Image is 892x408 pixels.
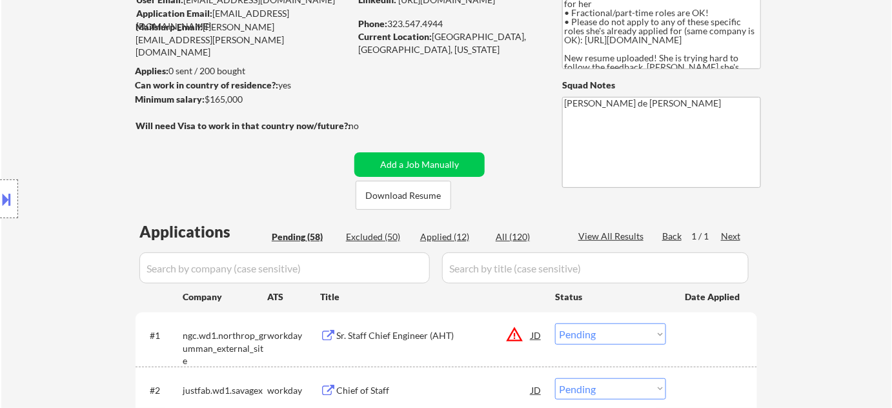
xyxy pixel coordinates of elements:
[505,325,523,343] button: warning_amber
[135,93,350,106] div: $165,000
[135,65,350,77] div: 0 sent / 200 bought
[662,230,683,243] div: Back
[358,30,541,56] div: [GEOGRAPHIC_DATA], [GEOGRAPHIC_DATA], [US_STATE]
[183,384,267,397] div: justfab.wd1.savagex
[267,329,320,342] div: workday
[150,384,172,397] div: #2
[320,291,543,303] div: Title
[420,230,485,243] div: Applied (12)
[136,21,203,32] strong: Mailslurp Email:
[356,181,451,210] button: Download Resume
[721,230,742,243] div: Next
[530,323,543,347] div: JD
[685,291,742,303] div: Date Applied
[578,230,647,243] div: View All Results
[135,79,346,92] div: yes
[135,65,168,76] strong: Applies:
[150,329,172,342] div: #1
[562,79,761,92] div: Squad Notes
[346,230,411,243] div: Excluded (50)
[530,378,543,402] div: JD
[336,329,531,342] div: Sr. Staff Chief Engineer (AHT)
[691,230,721,243] div: 1 / 1
[358,31,432,42] strong: Current Location:
[136,7,350,32] div: [EMAIL_ADDRESS][DOMAIN_NAME]
[354,152,485,177] button: Add a Job Manually
[358,17,541,30] div: 323.547.4944
[136,8,212,19] strong: Application Email:
[267,291,320,303] div: ATS
[267,384,320,397] div: workday
[496,230,560,243] div: All (120)
[272,230,336,243] div: Pending (58)
[139,252,430,283] input: Search by company (case sensitive)
[136,21,350,59] div: [PERSON_NAME][EMAIL_ADDRESS][PERSON_NAME][DOMAIN_NAME]
[183,329,267,367] div: ngc.wd1.northrop_grumman_external_site
[358,18,387,29] strong: Phone:
[336,384,531,397] div: Chief of Staff
[136,120,350,131] strong: Will need Visa to work in that country now/future?:
[349,119,385,132] div: no
[442,252,749,283] input: Search by title (case sensitive)
[555,285,666,308] div: Status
